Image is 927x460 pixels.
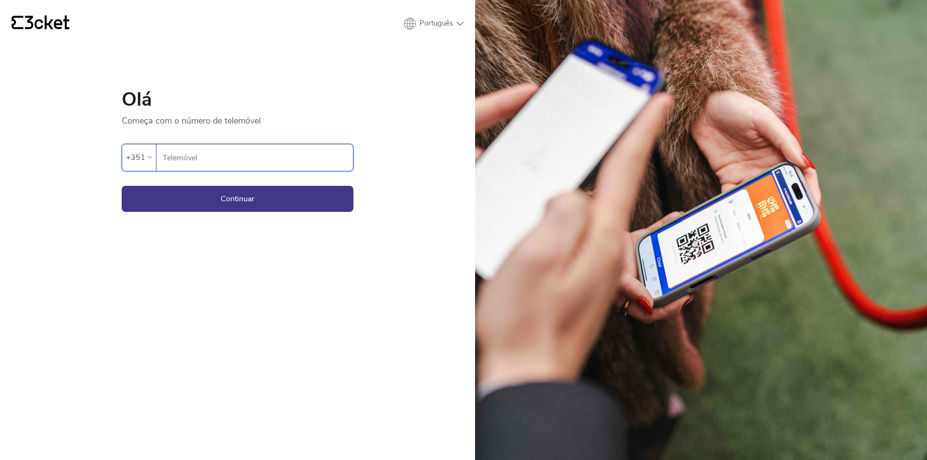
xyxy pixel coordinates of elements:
button: Continuar [122,186,353,212]
label: Telemóvel [156,144,353,171]
g: {' '} [12,16,23,29]
p: Começa com o número de telemóvel [122,109,353,126]
input: Telemóvel [162,144,353,171]
a: {' '} [12,15,70,32]
div: +351 [126,150,145,165]
h1: Olá [122,90,353,109]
